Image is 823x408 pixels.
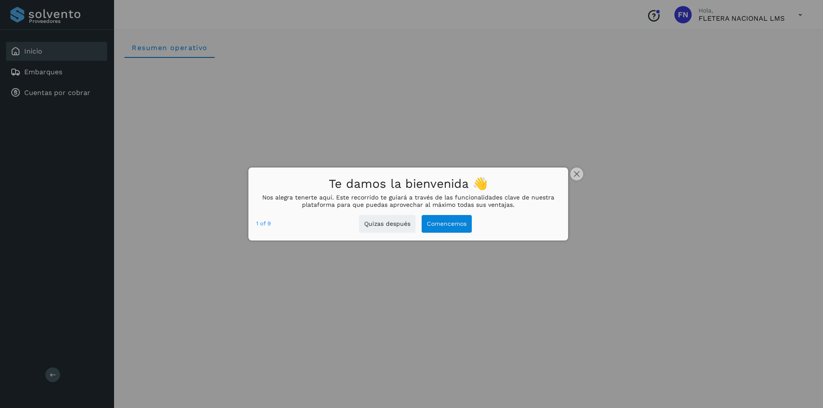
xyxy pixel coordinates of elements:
[248,168,568,240] div: Te damos la bienvenida 👋Nos alegra tenerte aquí. Este recorrido te guiará a través de las funcion...
[256,174,560,194] h1: Te damos la bienvenida 👋
[570,168,583,180] button: close,
[359,215,416,233] button: Quizas después
[256,194,560,209] p: Nos alegra tenerte aquí. Este recorrido te guiará a través de las funcionalidades clave de nuestr...
[256,219,271,228] div: step 1 of 9
[422,215,472,233] button: Comencemos
[256,219,271,228] div: 1 of 9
